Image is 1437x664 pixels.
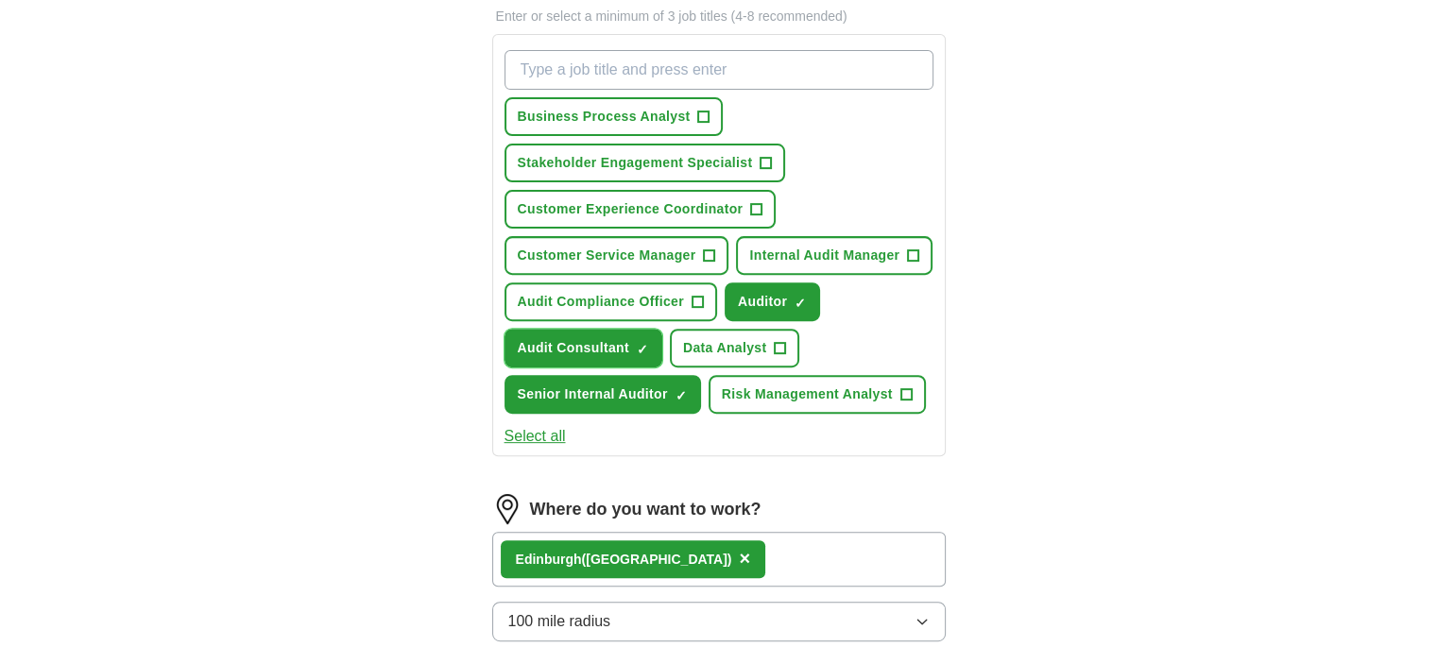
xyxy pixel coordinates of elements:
[725,282,820,321] button: Auditor✓
[683,338,767,358] span: Data Analyst
[518,338,629,358] span: Audit Consultant
[518,246,696,265] span: Customer Service Manager
[505,282,717,321] button: Audit Compliance Officer
[492,494,522,524] img: location.png
[518,153,753,173] span: Stakeholder Engagement Specialist
[505,329,662,367] button: Audit Consultant✓
[582,552,732,567] span: ([GEOGRAPHIC_DATA])
[676,388,687,403] span: ✓
[508,610,611,633] span: 100 mile radius
[518,384,668,404] span: Senior Internal Auditor
[505,144,786,182] button: Stakeholder Engagement Specialist
[709,375,926,414] button: Risk Management Analyst
[530,497,761,522] label: Where do you want to work?
[505,375,701,414] button: Senior Internal Auditor✓
[739,545,750,573] button: ×
[492,7,946,26] p: Enter or select a minimum of 3 job titles (4-8 recommended)
[518,292,684,312] span: Audit Compliance Officer
[736,236,932,275] button: Internal Audit Manager
[492,602,946,641] button: 100 mile radius
[518,199,744,219] span: Customer Experience Coordinator
[516,550,732,570] div: inburgh
[795,296,806,311] span: ✓
[739,548,750,569] span: ×
[670,329,800,367] button: Data Analyst
[722,384,893,404] span: Risk Management Analyst
[749,246,899,265] span: Internal Audit Manager
[505,97,724,136] button: Business Process Analyst
[505,236,729,275] button: Customer Service Manager
[518,107,691,127] span: Business Process Analyst
[505,50,933,90] input: Type a job title and press enter
[505,425,566,448] button: Select all
[505,190,777,229] button: Customer Experience Coordinator
[516,552,533,567] strong: Ed
[637,342,648,357] span: ✓
[738,292,787,312] span: Auditor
